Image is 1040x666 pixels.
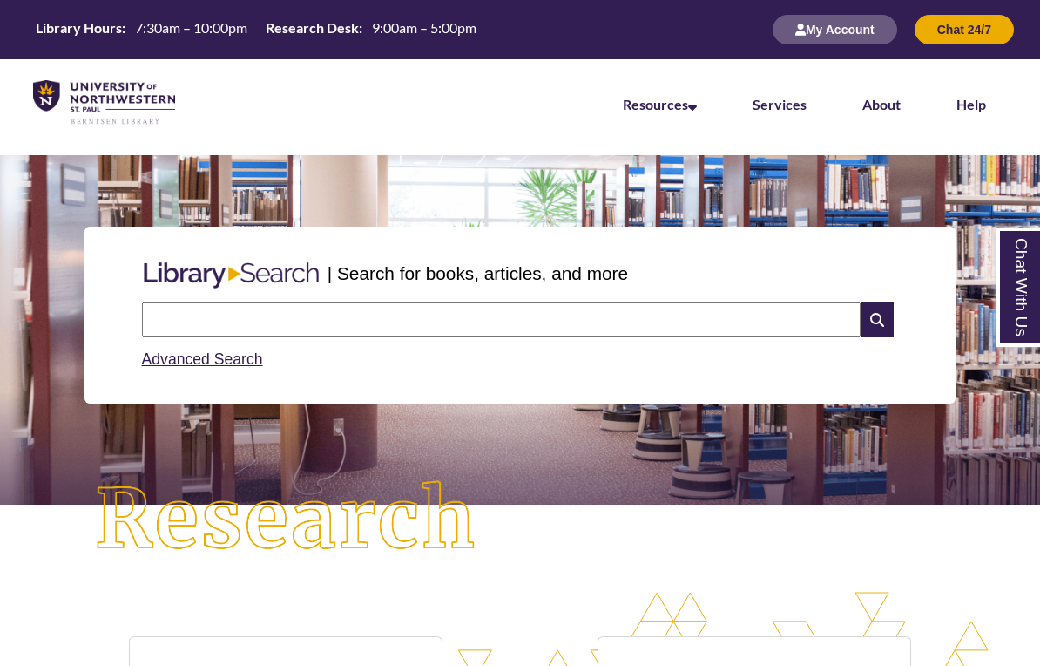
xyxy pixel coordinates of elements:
[915,15,1014,44] button: Chat 24/7
[861,302,894,337] i: Search
[328,260,628,287] p: | Search for books, articles, and more
[29,18,128,37] th: Library Hours:
[52,438,520,601] img: Research
[29,18,483,40] table: Hours Today
[773,15,897,44] button: My Account
[753,96,807,112] a: Services
[623,96,697,112] a: Resources
[862,96,901,112] a: About
[33,80,175,126] img: UNWSP Library Logo
[142,350,263,368] a: Advanced Search
[135,19,247,36] span: 7:30am – 10:00pm
[956,96,986,112] a: Help
[372,19,476,36] span: 9:00am – 5:00pm
[135,255,328,296] img: Libary Search
[915,22,1014,37] a: Chat 24/7
[259,18,365,37] th: Research Desk:
[29,18,483,42] a: Hours Today
[773,22,897,37] a: My Account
